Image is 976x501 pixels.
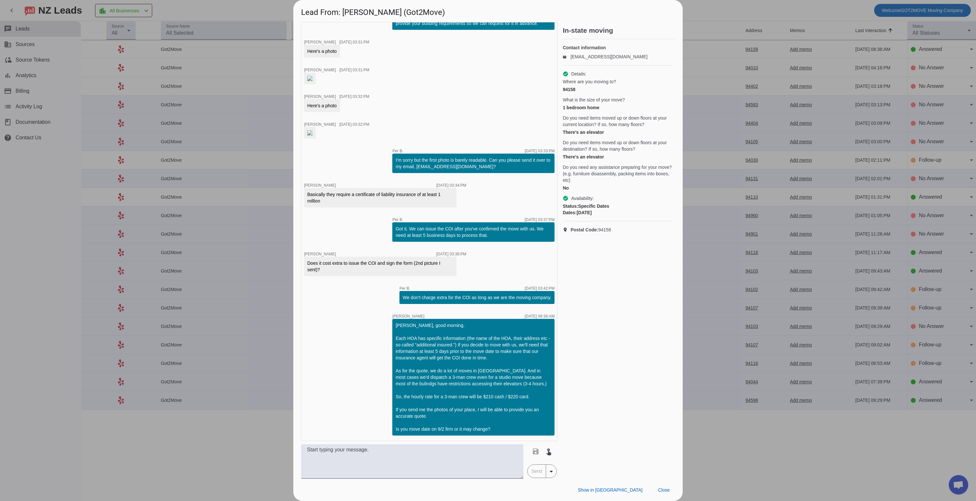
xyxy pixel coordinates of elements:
[563,86,672,93] div: 94158
[307,102,337,109] div: Here's a photo
[563,154,672,160] div: There's an elevator
[304,68,336,72] span: [PERSON_NAME]
[563,129,672,135] div: There's an elevator
[339,122,369,126] div: [DATE] 03:32:PM
[563,71,568,77] mat-icon: check_circle
[563,227,570,232] mat-icon: location_on
[399,286,410,290] span: Per B.
[392,314,424,318] span: [PERSON_NAME]
[436,252,466,256] div: [DATE] 03:38:PM
[396,157,551,170] div: I'm sorry but the first photo is barely readable. Can you please send it over to my email, [EMAIL...
[578,487,642,493] span: Show in [GEOGRAPHIC_DATA]
[396,226,551,239] div: Got it. We can issue the COI after you've confirmed the move with us. We need at least 5 business...
[304,122,336,127] span: [PERSON_NAME]
[563,203,672,209] div: Specific Dates
[392,218,403,222] span: Per B.
[304,252,336,256] span: [PERSON_NAME]
[403,294,551,301] div: We don't charge extra for the COI as long as we are the moving company.
[563,78,616,85] span: Where are you moving to?
[563,195,568,201] mat-icon: check_circle
[658,487,670,493] span: Close
[525,286,555,290] div: [DATE] 03:42:PM
[307,191,453,204] div: Basically they require a certificate of liability insurance of at least 1 million
[525,218,555,222] div: [DATE] 03:37:PM
[563,44,672,51] h4: Contact information
[563,210,577,215] strong: Dates:
[545,448,553,455] mat-icon: touch_app
[570,54,647,59] a: [EMAIL_ADDRESS][DOMAIN_NAME]
[525,149,555,153] div: [DATE] 03:33:PM
[396,322,551,432] div: [PERSON_NAME], good morning. Each HOA has specific information (the name of the HOA, their addres...
[563,204,578,209] strong: Status:
[570,227,598,232] strong: Postal Code:
[563,55,570,58] mat-icon: email
[547,468,555,475] mat-icon: arrow_drop_down
[339,40,369,44] div: [DATE] 03:31:PM
[563,209,672,216] div: [DATE]
[573,484,648,496] button: Show in [GEOGRAPHIC_DATA]
[563,104,672,111] div: 1 bedroom home
[307,260,453,273] div: Does it cost extra to issue the COI and sign the form (2nd picture I sent)?
[307,130,312,135] img: igRvXdwWvdb1Ty2ZDL6P-Q
[563,185,672,191] div: No
[304,40,336,44] span: [PERSON_NAME]
[563,164,672,183] span: Do you need any assistance preparing for your move? (e.g. furniture disassembly, packing items in...
[570,227,611,233] span: 94158
[339,68,369,72] div: [DATE] 03:31:PM
[304,94,336,99] span: [PERSON_NAME]
[563,115,672,128] span: Do you need items moved up or down floors at your current location? If so, how many floors?
[307,76,312,81] img: 6TUvl_U7lg4fh-9D5HAa8w
[563,97,625,103] span: What is the size of your move?
[436,183,466,187] div: [DATE] 03:34:PM
[653,484,675,496] button: Close
[307,48,337,54] div: Here's a photo
[392,149,403,153] span: Per B.
[339,95,369,99] div: [DATE] 03:32:PM
[571,195,594,202] span: Availability:
[525,314,555,318] div: [DATE] 08:38:AM
[571,71,586,77] span: Details:
[563,139,672,152] span: Do you need items moved up or down floors at your destination? If so, how many floors?
[304,183,336,188] span: [PERSON_NAME]
[563,27,675,34] h2: In-state moving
